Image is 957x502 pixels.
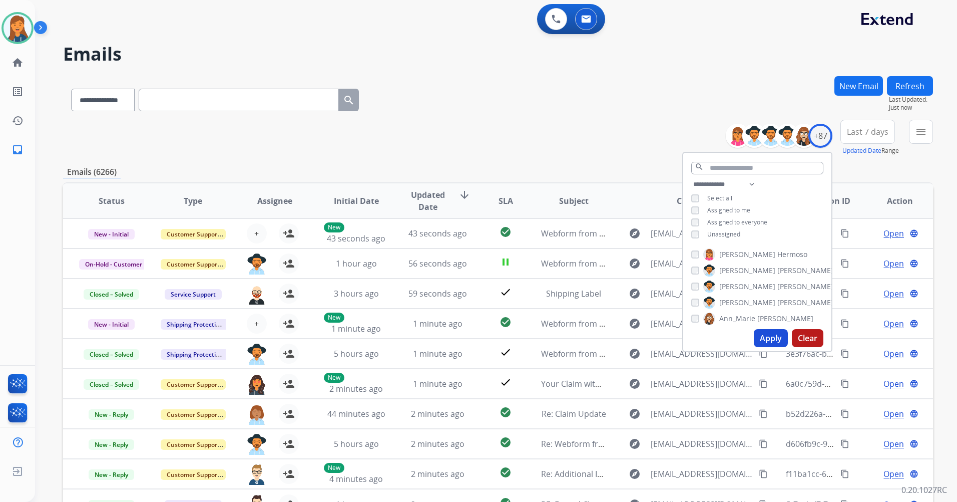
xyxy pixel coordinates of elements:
button: Clear [792,329,823,347]
span: 4 minutes ago [329,473,383,484]
mat-icon: content_copy [840,289,849,298]
mat-icon: content_copy [840,439,849,448]
mat-icon: content_copy [759,469,768,478]
mat-icon: content_copy [759,439,768,448]
p: New [324,222,344,232]
span: d606fb9c-9124-4d49-89b7-618e2c41692f [786,438,937,449]
span: 2 minutes ago [329,383,383,394]
button: New Email [834,76,883,96]
mat-icon: person_add [283,227,295,239]
mat-icon: content_copy [840,259,849,268]
mat-icon: search [695,162,704,171]
span: Status [99,195,125,207]
span: Open [883,318,904,330]
mat-icon: content_copy [840,349,849,358]
span: New - Reply [89,469,134,480]
span: [PERSON_NAME] [777,282,833,292]
p: New [324,373,344,383]
button: Refresh [887,76,933,96]
mat-icon: person_add [283,258,295,270]
mat-icon: language [909,409,918,418]
span: 1 minute ago [413,318,462,329]
mat-icon: history [12,115,24,127]
button: + [247,314,267,334]
p: New [324,463,344,473]
span: Customer Support [161,379,226,390]
img: avatar [4,14,32,42]
span: Open [883,348,904,360]
span: Select all [707,194,732,202]
img: agent-avatar [247,374,267,395]
span: [PERSON_NAME] [719,298,775,308]
span: Just now [889,104,933,112]
span: Customer Support [161,469,226,480]
mat-icon: person_add [283,438,295,450]
mat-icon: person_add [283,378,295,390]
span: Customer Support [161,229,226,239]
mat-icon: content_copy [840,409,849,418]
span: Open [883,408,904,420]
span: Webform from [EMAIL_ADDRESS][DOMAIN_NAME] on [DATE] [541,348,768,359]
span: [EMAIL_ADDRESS][DOMAIN_NAME] [651,227,753,239]
mat-icon: arrow_downward [458,189,470,201]
button: + [247,223,267,243]
span: Shipping Protection [161,349,229,360]
span: Assigned to everyone [707,218,767,226]
span: New - Initial [88,229,135,239]
span: Webform from [EMAIL_ADDRESS][DOMAIN_NAME] on [DATE] [541,258,768,269]
mat-icon: content_copy [840,229,849,238]
span: 43 seconds ago [408,228,467,239]
img: agent-avatar [247,254,267,275]
span: 5 hours ago [334,438,379,449]
span: Assigned to me [707,206,750,214]
mat-icon: person_add [283,348,295,360]
span: Open [883,227,904,239]
span: Customer Support [161,409,226,420]
mat-icon: explore [629,438,641,450]
span: On-Hold - Customer [79,259,148,270]
button: Last 7 days [840,120,895,144]
span: + [254,227,259,239]
span: Re: Webform from [EMAIL_ADDRESS][DOMAIN_NAME] on [DATE] [541,438,781,449]
span: [PERSON_NAME] [719,266,775,276]
span: b52d226a-23f5-46de-b22a-f09a6ef48167 [786,408,936,419]
span: Re: Claim Update [542,408,606,419]
span: Closed – Solved [84,349,139,360]
div: +87 [808,124,832,148]
mat-icon: check_circle [500,436,512,448]
p: 0.20.1027RC [901,484,947,496]
mat-icon: explore [629,288,641,300]
mat-icon: language [909,289,918,298]
span: + [254,318,259,330]
span: 59 seconds ago [408,288,467,299]
mat-icon: content_copy [840,469,849,478]
mat-icon: content_copy [759,379,768,388]
span: Open [883,468,904,480]
span: [EMAIL_ADDRESS][DOMAIN_NAME] [651,378,753,390]
img: agent-avatar [247,284,267,305]
span: Closed – Solved [84,379,139,390]
span: Open [883,288,904,300]
img: agent-avatar [247,344,267,365]
img: agent-avatar [247,464,267,485]
span: Type [184,195,202,207]
span: Hermoso [777,249,807,260]
span: [EMAIL_ADDRESS][DOMAIN_NAME] [651,408,753,420]
span: [EMAIL_ADDRESS][DOMAIN_NAME] [651,348,753,360]
mat-icon: explore [629,227,641,239]
span: Subject [559,195,589,207]
span: Webform from [EMAIL_ADDRESS][DOMAIN_NAME] on [DATE] [541,228,768,239]
span: New - Reply [89,409,134,420]
mat-icon: language [909,319,918,328]
span: 2 minutes ago [411,438,464,449]
p: Emails (6266) [63,166,121,178]
span: 3e3f76ac-b100-4d44-8b35-cf1625c20b52 [786,348,936,359]
span: Ann_Marie [719,314,755,324]
span: [EMAIL_ADDRESS][DOMAIN_NAME] [651,288,753,300]
mat-icon: check_circle [500,316,512,328]
mat-icon: language [909,229,918,238]
span: 6a0c759d-9727-4f5b-9b15-c238fb5d912a [786,378,937,389]
mat-icon: explore [629,378,641,390]
span: Unassigned [707,230,740,238]
span: 2 minutes ago [411,468,464,479]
